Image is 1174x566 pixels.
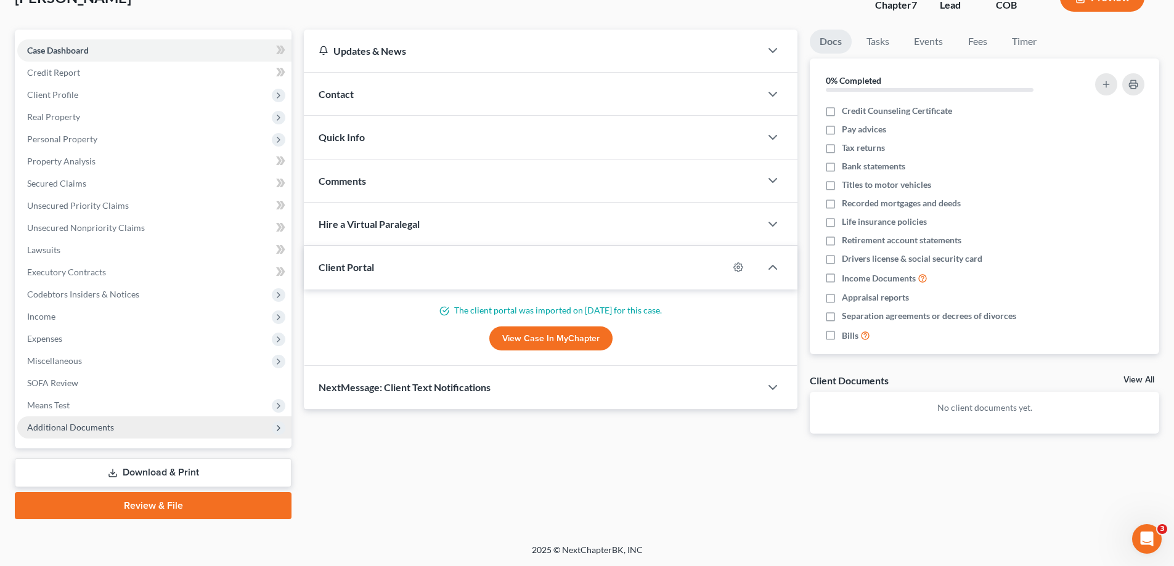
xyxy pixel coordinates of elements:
span: NextMessage: Client Text Notifications [319,381,491,393]
span: Unsecured Nonpriority Claims [27,222,145,233]
span: Case Dashboard [27,45,89,55]
a: Docs [810,30,852,54]
span: Executory Contracts [27,267,106,277]
span: SOFA Review [27,378,78,388]
span: Bank statements [842,160,905,172]
span: Property Analysis [27,156,96,166]
span: Lawsuits [27,245,60,255]
p: The client portal was imported on [DATE] for this case. [319,304,783,317]
span: Hire a Virtual Paralegal [319,218,420,230]
span: Drivers license & social security card [842,253,982,265]
span: Means Test [27,400,70,410]
span: Appraisal reports [842,291,909,304]
strong: 0% Completed [826,75,881,86]
a: Credit Report [17,62,291,84]
span: Credit Counseling Certificate [842,105,952,117]
span: Bills [842,329,858,342]
span: Contact [319,88,354,100]
span: Credit Report [27,67,80,78]
span: Comments [319,175,366,187]
span: Pay advices [842,123,886,135]
a: Download & Print [15,458,291,487]
a: Fees [958,30,997,54]
div: 2025 © NextChapterBK, INC [236,544,939,566]
span: Client Portal [319,261,374,273]
span: Recorded mortgages and deeds [842,197,961,209]
span: Unsecured Priority Claims [27,200,129,211]
span: Codebtors Insiders & Notices [27,289,139,299]
span: Tax returns [842,142,885,154]
a: Events [904,30,953,54]
a: Review & File [15,492,291,519]
span: Income Documents [842,272,916,285]
a: Lawsuits [17,239,291,261]
a: Executory Contracts [17,261,291,283]
span: Real Property [27,111,80,122]
span: 3 [1157,524,1167,534]
a: SOFA Review [17,372,291,394]
span: Income [27,311,55,321]
a: Unsecured Nonpriority Claims [17,217,291,239]
a: Tasks [857,30,899,54]
a: Unsecured Priority Claims [17,195,291,217]
a: View All [1123,376,1154,384]
span: Life insurance policies [842,216,927,228]
a: View Case in MyChapter [489,326,613,351]
span: Titles to motor vehicles [842,179,931,191]
span: Personal Property [27,134,97,144]
p: No client documents yet. [820,402,1149,414]
span: Secured Claims [27,178,86,188]
div: Client Documents [810,374,889,387]
a: Property Analysis [17,150,291,172]
span: Separation agreements or decrees of divorces [842,310,1016,322]
iframe: Intercom live chat [1132,524,1162,554]
span: Quick Info [319,131,365,143]
span: Miscellaneous [27,355,82,366]
div: Updates & News [319,44,746,57]
span: Expenses [27,333,62,344]
span: Additional Documents [27,422,114,432]
span: Retirement account statements [842,234,961,246]
a: Timer [1002,30,1046,54]
span: Client Profile [27,89,78,100]
a: Case Dashboard [17,39,291,62]
a: Secured Claims [17,172,291,195]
